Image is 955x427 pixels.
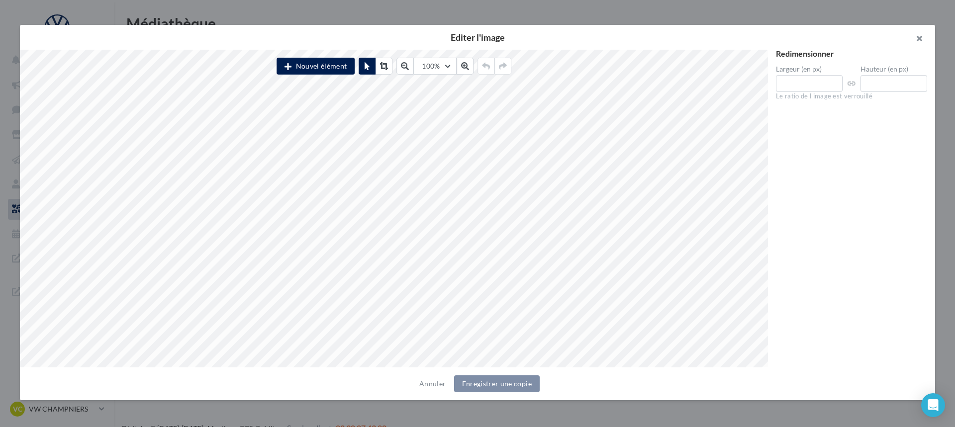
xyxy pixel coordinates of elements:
label: Largeur (en px) [776,66,843,73]
div: Redimensionner [776,50,927,58]
div: Le ratio de l'image est verrouillé [776,92,927,101]
label: Hauteur (en px) [860,66,927,73]
div: Open Intercom Messenger [921,393,945,417]
h2: Editer l'image [36,33,919,42]
button: Annuler [415,378,450,390]
button: Enregistrer une copie [454,375,540,392]
button: Nouvel élément [277,58,355,75]
button: 100% [413,58,456,75]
